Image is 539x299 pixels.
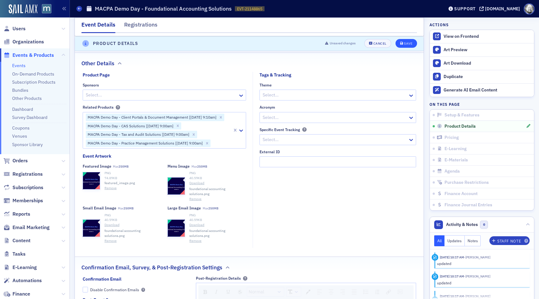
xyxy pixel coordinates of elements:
[430,56,534,70] a: Art Download
[360,287,383,297] div: rdw-list-control
[464,274,490,278] span: Aidan Sullivan
[204,140,211,147] div: Remove MACPA Demo Day - Practice Management Solutions [11/12/2025 9:00am]
[93,40,138,47] h4: Product Details
[196,276,241,281] div: Post-Registration Details
[86,140,204,147] div: MACPA Demo Day - Practice Management Solutions [[DATE] 9:00am]
[396,287,405,296] div: Image
[168,164,190,169] div: Menu Image
[12,277,42,284] span: Automations
[396,39,417,48] button: Save
[12,264,37,271] span: E-Learning
[86,122,174,130] div: MACPA Demo Day - CAS Solutions [[DATE] 9:00am]
[83,206,116,210] div: Small Email Image
[203,206,218,210] span: Max
[83,287,88,292] input: Disable Confirmation Emails
[361,287,371,296] div: Unordered
[12,251,26,257] span: Tasks
[118,206,134,210] span: Max
[104,238,117,243] button: Remove
[189,176,246,181] div: 40.59 KB
[104,218,161,223] div: 40.59 KB
[480,221,488,228] span: 0
[12,157,28,164] span: Orders
[3,251,26,257] a: Tasks
[444,180,489,185] span: Purchase Restrictions
[479,7,522,11] button: [DOMAIN_NAME]
[201,288,209,296] div: Bold
[444,61,531,66] div: Art Download
[12,63,26,68] a: Events
[81,59,114,67] h2: Other Details
[12,52,54,59] span: Events & Products
[9,4,37,14] img: SailAMX
[434,235,445,246] button: All
[189,171,246,176] div: PNG
[260,72,291,78] div: Tags & Tracking
[212,287,221,296] div: Italic
[430,70,534,83] button: Duplicate
[104,181,135,186] span: featured_image.png
[302,287,314,297] div: rdw-color-picker
[189,228,246,238] span: foundational accounting solutions.png
[383,287,394,297] div: rdw-link-control
[12,106,33,112] a: Dashboard
[12,115,47,120] a: Survey Dashboard
[83,105,114,110] div: Related Products
[430,22,449,27] h4: Actions
[444,135,459,140] span: Pricing
[260,149,280,154] div: External ID
[119,164,129,169] span: 250MB
[104,171,161,176] div: PNG
[12,133,27,139] a: Venues
[440,274,464,278] time: 9/17/2025 10:17 AM
[174,122,181,130] div: Remove MACPA Demo Day - CAS Solutions [9/26/2025 9:00am]
[3,184,43,191] a: Subscriptions
[524,3,535,14] span: Profile
[444,235,465,246] button: Updates
[430,83,534,97] button: Generate AI Email Content
[464,294,490,298] span: Aidan Sullivan
[485,6,520,12] div: [DOMAIN_NAME]
[497,239,521,243] div: Staff Note
[364,39,391,48] button: Cancel
[37,4,51,15] a: View Homepage
[12,25,26,32] span: Users
[83,276,121,282] div: Confirmation Email
[83,164,111,169] div: Featured Image
[124,206,134,210] span: 250MB
[236,288,245,296] div: Strikethrough
[444,34,531,39] div: View on Frontend
[432,273,438,280] div: Update
[3,171,43,178] a: Registrations
[3,291,30,297] a: Finance
[444,47,531,53] div: Art Preview
[104,228,161,238] span: foundational accounting solutions.png
[12,237,31,244] span: Content
[104,213,161,218] div: PNG
[86,114,217,121] div: MACPA Demo Day - Client Portals & Document Management [[DATE] 9:10am]
[104,223,161,228] a: Download
[249,288,264,296] span: Normal
[189,238,202,243] button: Remove
[444,157,468,163] span: E-Materials
[189,187,246,197] span: foundational accounting solutions.png
[430,30,534,43] a: View on Frontend
[444,87,531,93] div: Generate AI Email Content
[189,181,246,186] a: Download
[247,287,284,296] a: Block Type
[440,294,464,298] time: 9/17/2025 10:17 AM
[189,197,202,202] button: Remove
[3,277,42,284] a: Automations
[12,224,50,231] span: Email Marketing
[247,287,284,297] div: rdw-dropdown
[330,41,356,46] span: Unsaved changes
[3,211,30,218] a: Reports
[394,287,406,297] div: rdw-image-control
[197,164,207,169] span: 250MB
[373,288,381,296] div: Ordered
[83,72,110,78] div: Product Page
[189,223,246,228] a: Download
[286,287,301,296] a: Font Size
[237,6,262,12] span: EVT-21148865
